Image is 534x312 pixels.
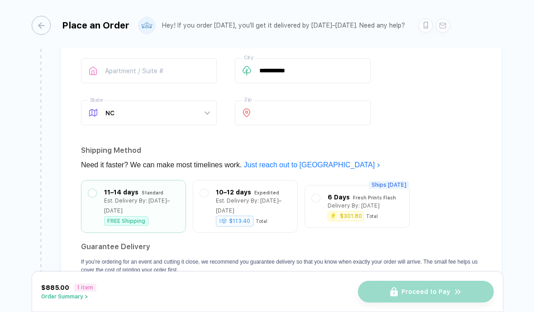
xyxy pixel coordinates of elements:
span: NC [105,101,210,125]
div: Place an Order [62,20,129,31]
div: 10–12 days ExpeditedEst. Delivery By: [DATE]–[DATE]$113.40Total [200,187,291,226]
div: Need it faster? We can make most timelines work. [81,158,482,172]
div: Est. Delivery By: [DATE]–[DATE] [104,196,179,216]
div: Standard [142,188,163,198]
p: If you're ordering for an event and cutting it close, we recommend you guarantee delivery so that... [81,258,482,274]
div: Total [256,218,267,224]
div: Fresh Prints Flash [353,193,396,203]
div: Est. Delivery By: [DATE]–[DATE] [216,196,291,216]
div: $113.40 [216,216,253,227]
div: Expedited [254,188,279,198]
div: $301.80 [340,213,362,219]
h2: Guarantee Delivery [81,240,482,254]
div: Shipping Method [81,143,482,158]
img: user profile [139,18,155,33]
span: Ships [DATE] [369,181,409,189]
div: 11–14 days StandardEst. Delivery By: [DATE]–[DATE]FREE Shipping [88,187,179,226]
div: 10–12 days [216,187,251,197]
span: 1 item [74,284,96,292]
div: Total [366,213,378,219]
div: Delivery By: [DATE] [328,201,380,211]
div: Hey! If you order [DATE], you'll get it delivered by [DATE]–[DATE]. Need any help? [162,22,405,29]
button: Order Summary > [41,293,96,300]
div: 6 Days [328,192,350,202]
div: 6 Days Fresh Prints FlashDelivery By: [DATE]$301.80Total [312,192,402,221]
div: 11–14 days [104,187,138,197]
a: Just reach out to [GEOGRAPHIC_DATA] [244,161,381,169]
span: $885.00 [41,284,69,291]
div: FREE Shipping [104,216,148,226]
